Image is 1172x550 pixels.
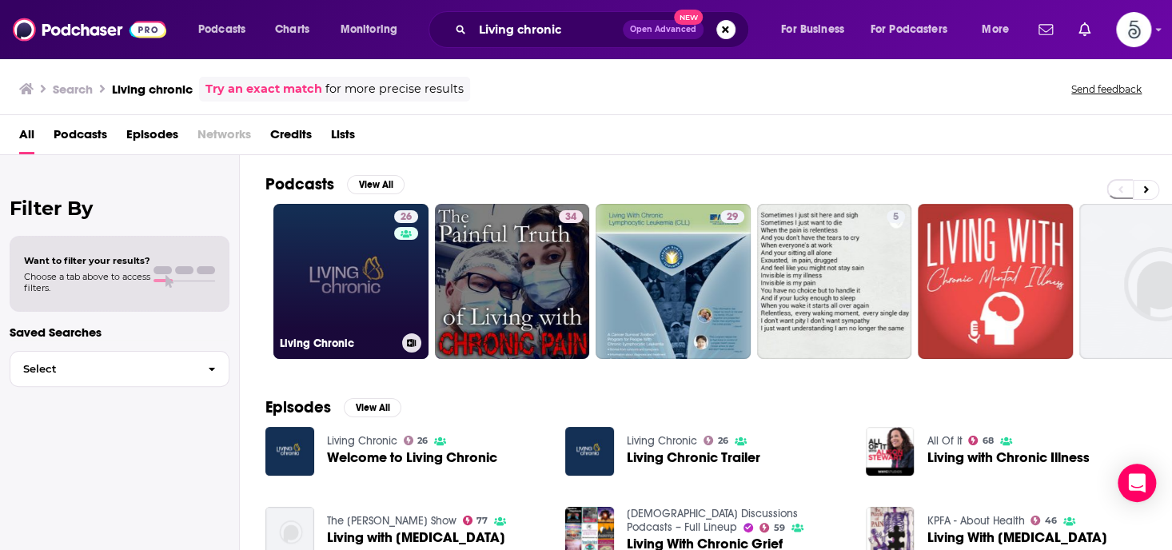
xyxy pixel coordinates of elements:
span: for more precise results [325,80,464,98]
span: Networks [197,122,251,154]
span: For Podcasters [871,18,947,41]
button: open menu [187,17,266,42]
a: Living with Chronic Illness [927,451,1089,464]
a: Show notifications dropdown [1072,16,1097,43]
img: Podchaser - Follow, Share and Rate Podcasts [13,14,166,45]
a: 34 [559,210,583,223]
a: 34 [435,204,590,359]
button: Show profile menu [1116,12,1151,47]
span: 26 [718,437,728,444]
h3: Living chronic [112,82,193,97]
a: KPFA - About Health [927,514,1024,528]
a: 5 [757,204,912,359]
a: Credits [270,122,312,154]
a: Living Chronic [627,434,697,448]
span: New [674,10,703,25]
button: open menu [971,17,1029,42]
a: PodcastsView All [265,174,405,194]
a: The Pat Kenny Show [327,514,456,528]
a: Living Chronic [327,434,397,448]
span: 59 [774,524,785,532]
a: Charts [265,17,319,42]
a: 26 [394,210,418,223]
div: Search podcasts, credits, & more... [444,11,764,48]
p: Saved Searches [10,325,229,340]
span: 29 [727,209,738,225]
span: Open Advanced [630,26,696,34]
a: 46 [1030,516,1057,525]
img: Living with Chronic Illness [866,427,915,476]
span: 68 [983,437,994,444]
a: Episodes [126,122,178,154]
span: More [982,18,1009,41]
img: Living Chronic Trailer [565,427,614,476]
button: View All [344,398,401,417]
button: Select [10,351,229,387]
span: 5 [893,209,899,225]
input: Search podcasts, credits, & more... [472,17,623,42]
a: Welcome to Living Chronic [327,451,497,464]
a: 29 [596,204,751,359]
a: EpisodesView All [265,397,401,417]
a: 26 [704,436,728,445]
span: For Business [781,18,844,41]
div: Open Intercom Messenger [1118,464,1156,502]
button: Send feedback [1066,82,1146,96]
a: All [19,122,34,154]
span: Choose a tab above to access filters. [24,271,150,293]
img: Welcome to Living Chronic [265,427,314,476]
span: 26 [417,437,428,444]
a: Living Chronic Trailer [627,451,760,464]
span: Monitoring [341,18,397,41]
a: Mormon Discussions Podcasts – Full Lineup [627,507,798,534]
a: Living with chronic pain [327,531,505,544]
a: 29 [720,210,744,223]
span: Logged in as Spiral5-G2 [1116,12,1151,47]
a: Try an exact match [205,80,322,98]
span: Living With [MEDICAL_DATA] [927,531,1106,544]
button: open menu [329,17,418,42]
h2: Podcasts [265,174,334,194]
button: View All [347,175,405,194]
span: 77 [476,517,488,524]
a: 5 [887,210,905,223]
a: 68 [968,436,994,445]
a: Lists [331,122,355,154]
a: Podcasts [54,122,107,154]
h2: Filter By [10,197,229,220]
img: User Profile [1116,12,1151,47]
a: Living With Chronic Pain [927,531,1106,544]
a: 26 [404,436,429,445]
span: Select [10,364,195,374]
span: 34 [565,209,576,225]
span: Living with [MEDICAL_DATA] [327,531,505,544]
button: Open AdvancedNew [623,20,704,39]
span: Podcasts [198,18,245,41]
button: open menu [770,17,864,42]
span: 46 [1045,517,1057,524]
a: 26Living Chronic [273,204,429,359]
h2: Episodes [265,397,331,417]
h3: Search [53,82,93,97]
span: Charts [275,18,309,41]
h3: Living Chronic [280,337,396,350]
a: Show notifications dropdown [1032,16,1059,43]
a: All Of It [927,434,962,448]
a: 77 [463,516,488,525]
a: 59 [759,523,785,532]
span: 26 [401,209,412,225]
button: open menu [860,17,971,42]
span: Want to filter your results? [24,255,150,266]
